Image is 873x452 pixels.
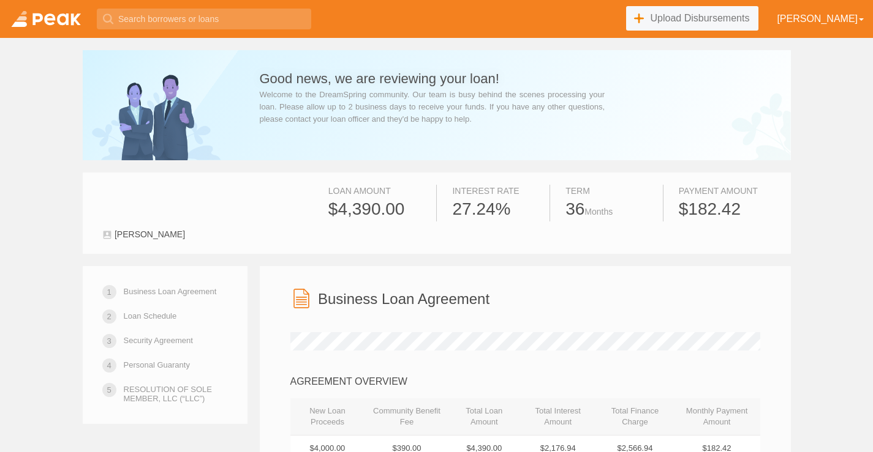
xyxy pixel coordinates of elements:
h3: Good news, we are reviewing your loan! [260,69,791,89]
div: Loan Amount [328,185,432,197]
a: RESOLUTION OF SOLE MEMBER, LLC (“LLC”) [124,379,228,409]
th: Community Benefit Fee [365,398,448,435]
a: Personal Guaranty [124,354,190,376]
div: 27.24% [452,197,545,221]
th: Monthly Payment Amount [674,398,760,435]
div: 36 [565,197,658,221]
a: Security Agreement [124,330,193,351]
a: Upload Disbursements [626,6,759,31]
img: success-banner-center-5c009b1f3569bf346f1cc17983e29e143ec6e82fba81526c9477cf2b21fa466c.png [92,75,221,160]
a: Loan Schedule [124,305,177,327]
h3: Business Loan Agreement [318,291,489,307]
div: AGREEMENT OVERVIEW [290,375,760,389]
a: Business Loan Agreement [124,281,217,302]
div: $4,390.00 [328,197,432,221]
div: Term [565,185,658,197]
th: Total Interest Amount [520,398,596,435]
th: Total Finance Charge [596,398,673,435]
th: Total Loan Amount [449,398,520,435]
div: Interest Rate [452,185,545,197]
div: Payment Amount [679,185,771,197]
div: Welcome to the DreamSpring community. Our team is busy behind the scenes processing your loan. Pl... [260,89,605,125]
span: [PERSON_NAME] [115,229,185,239]
img: user-1c9fd2761cee6e1c551a576fc8a3eb88bdec9f05d7f3aff15e6bd6b6821838cb.svg [102,230,112,240]
img: banner-right-7faaebecb9cc8a8b8e4d060791a95e06bbdd76f1cbb7998ea156dda7bc32fd76.png [731,93,791,160]
th: New Loan Proceeds [290,398,365,435]
div: $182.42 [679,197,771,221]
span: Months [584,207,613,217]
input: Search borrowers or loans [97,9,311,29]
